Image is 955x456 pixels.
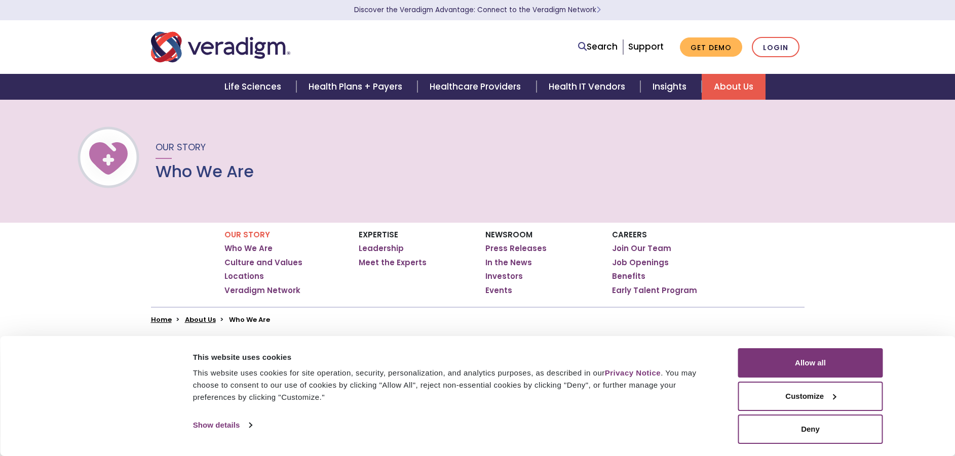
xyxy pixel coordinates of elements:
[628,40,664,53] a: Support
[193,418,252,433] a: Show details
[738,348,883,378] button: Allow all
[596,5,601,15] span: Learn More
[185,315,216,324] a: About Us
[702,74,766,100] a: About Us
[224,258,302,268] a: Culture and Values
[485,285,512,296] a: Events
[485,258,532,268] a: In the News
[354,5,601,15] a: Discover the Veradigm Advantage: Connect to the Veradigm NetworkLearn More
[612,258,669,268] a: Job Openings
[359,258,427,268] a: Meet the Experts
[151,30,290,64] img: Veradigm logo
[640,74,702,100] a: Insights
[224,243,273,254] a: Who We Are
[359,243,404,254] a: Leadership
[224,285,300,296] a: Veradigm Network
[151,315,172,324] a: Home
[738,414,883,444] button: Deny
[680,37,742,57] a: Get Demo
[537,74,640,100] a: Health IT Vendors
[193,367,715,403] div: This website uses cookies for site operation, security, personalization, and analytics purposes, ...
[605,368,661,377] a: Privacy Notice
[738,382,883,411] button: Customize
[156,162,254,181] h1: Who We Are
[612,243,671,254] a: Join Our Team
[752,37,799,58] a: Login
[485,243,547,254] a: Press Releases
[224,271,264,281] a: Locations
[417,74,536,100] a: Healthcare Providers
[612,285,697,296] a: Early Talent Program
[212,74,296,100] a: Life Sciences
[578,40,618,54] a: Search
[612,271,645,281] a: Benefits
[485,271,523,281] a: Investors
[156,141,206,153] span: Our Story
[193,351,715,363] div: This website uses cookies
[296,74,417,100] a: Health Plans + Payers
